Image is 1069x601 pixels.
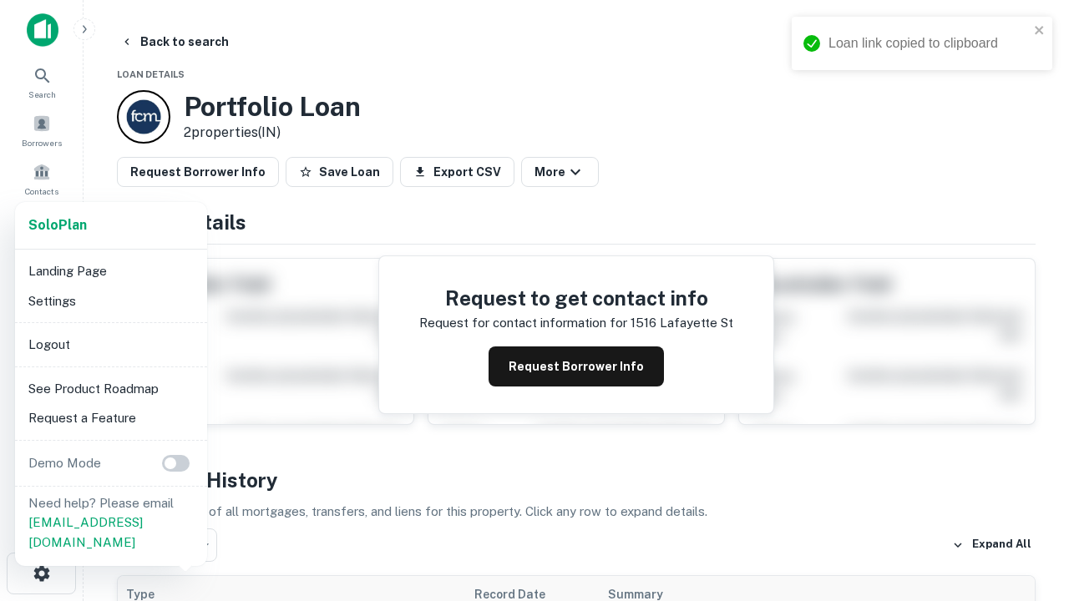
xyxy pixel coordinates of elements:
[22,330,200,360] li: Logout
[28,215,87,235] a: SoloPlan
[22,256,200,286] li: Landing Page
[28,217,87,233] strong: Solo Plan
[828,33,1029,53] div: Loan link copied to clipboard
[22,453,108,473] p: Demo Mode
[28,493,194,553] p: Need help? Please email
[985,414,1069,494] iframe: Chat Widget
[22,374,200,404] li: See Product Roadmap
[1034,23,1046,39] button: close
[28,515,143,549] a: [EMAIL_ADDRESS][DOMAIN_NAME]
[22,403,200,433] li: Request a Feature
[22,286,200,316] li: Settings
